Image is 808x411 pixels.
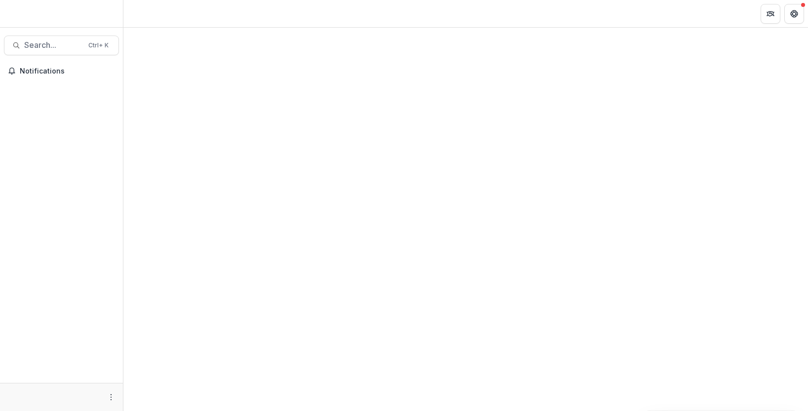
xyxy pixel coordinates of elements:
button: Search... [4,36,119,55]
span: Notifications [20,67,115,75]
button: Partners [761,4,780,24]
span: Search... [24,40,82,50]
nav: breadcrumb [127,6,169,21]
button: Notifications [4,63,119,79]
button: Get Help [784,4,804,24]
div: Ctrl + K [86,40,111,51]
button: More [105,391,117,403]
